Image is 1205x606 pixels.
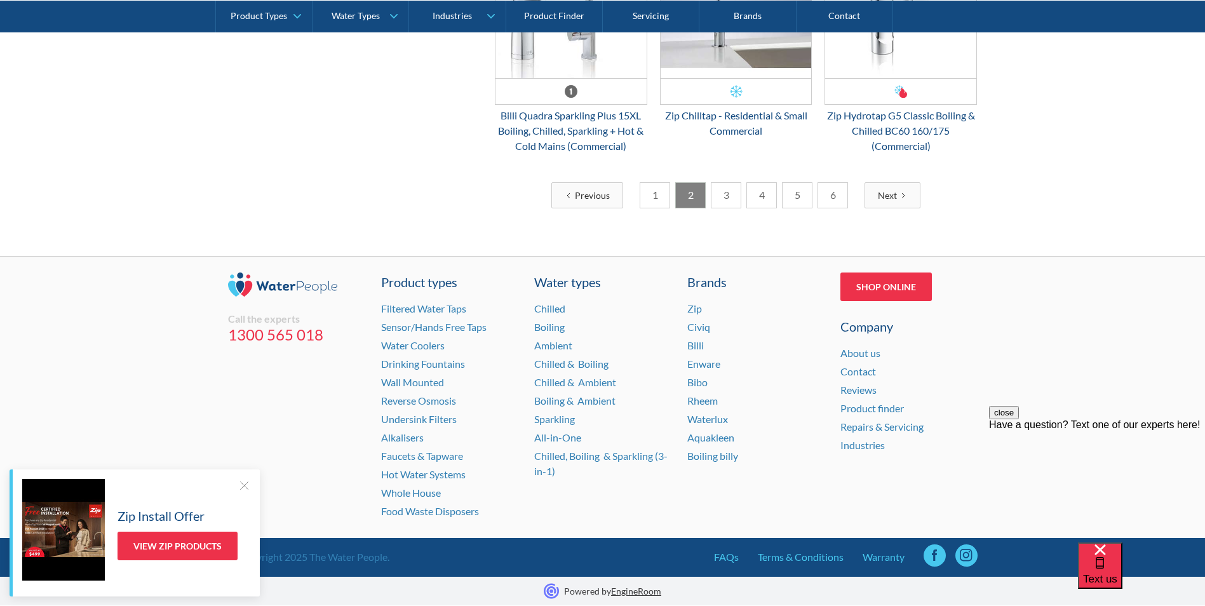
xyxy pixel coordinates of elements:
[675,182,706,208] a: 2
[640,182,670,208] a: 1
[1078,542,1205,606] iframe: podium webchat widget bubble
[495,182,978,208] div: List
[687,358,720,370] a: Enware
[534,302,565,314] a: Chilled
[825,108,977,154] div: Zip Hydrotap G5 Classic Boiling & Chilled BC60 160/175 (Commercial)
[534,450,668,477] a: Chilled, Boiling & Sparkling (3-in-1)
[381,321,487,333] a: Sensor/Hands Free Taps
[231,10,287,21] div: Product Types
[687,394,718,407] a: Rheem
[381,413,457,425] a: Undersink Filters
[687,339,704,351] a: Billi
[714,549,739,565] a: FAQs
[878,189,897,202] div: Next
[495,108,647,154] div: Billi Quadra Sparkling Plus 15XL Boiling, Chilled, Sparkling + Hot & Cold Mains (Commercial)
[381,394,456,407] a: Reverse Osmosis
[818,182,848,208] a: 6
[381,431,424,443] a: Alkalisers
[758,549,844,565] a: Terms & Conditions
[534,413,575,425] a: Sparkling
[711,182,741,208] a: 3
[687,450,738,462] a: Boiling billy
[381,358,465,370] a: Drinking Fountains
[381,487,441,499] a: Whole House
[611,586,661,596] a: EngineRoom
[534,358,609,370] a: Chilled & Boiling
[865,182,920,208] a: Next Page
[228,313,365,325] div: Call the experts
[782,182,812,208] a: 5
[381,376,444,388] a: Wall Mounted
[433,10,472,21] div: Industries
[381,450,463,462] a: Faucets & Tapware
[575,189,610,202] div: Previous
[840,273,932,301] a: Shop Online
[840,347,880,359] a: About us
[989,406,1205,558] iframe: podium webchat widget prompt
[687,273,825,292] div: Brands
[840,402,904,414] a: Product finder
[840,421,924,433] a: Repairs & Servicing
[228,549,389,565] div: © Copyright 2025 The Water People.
[381,339,445,351] a: Water Coolers
[840,384,877,396] a: Reviews
[228,325,365,344] a: 1300 565 018
[22,479,105,581] img: Zip Install Offer
[381,468,466,480] a: Hot Water Systems
[534,376,616,388] a: Chilled & Ambient
[687,413,728,425] a: Waterlux
[863,549,905,565] a: Warranty
[381,505,479,517] a: Food Waste Disposers
[840,439,885,451] a: Industries
[687,376,708,388] a: Bibo
[118,506,205,525] h5: Zip Install Offer
[534,321,565,333] a: Boiling
[381,302,466,314] a: Filtered Water Taps
[746,182,777,208] a: 4
[534,431,581,443] a: All-in-One
[551,182,623,208] a: Previous Page
[534,394,616,407] a: Boiling & Ambient
[118,532,238,560] a: View Zip Products
[660,108,812,138] div: Zip Chilltap - Residential & Small Commercial
[332,10,380,21] div: Water Types
[687,431,734,443] a: Aquakleen
[840,317,978,336] div: Company
[840,365,876,377] a: Contact
[687,321,710,333] a: Civiq
[564,584,661,598] p: Powered by
[534,273,671,292] a: Water types
[381,273,518,292] a: Product types
[534,339,572,351] a: Ambient
[687,302,702,314] a: Zip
